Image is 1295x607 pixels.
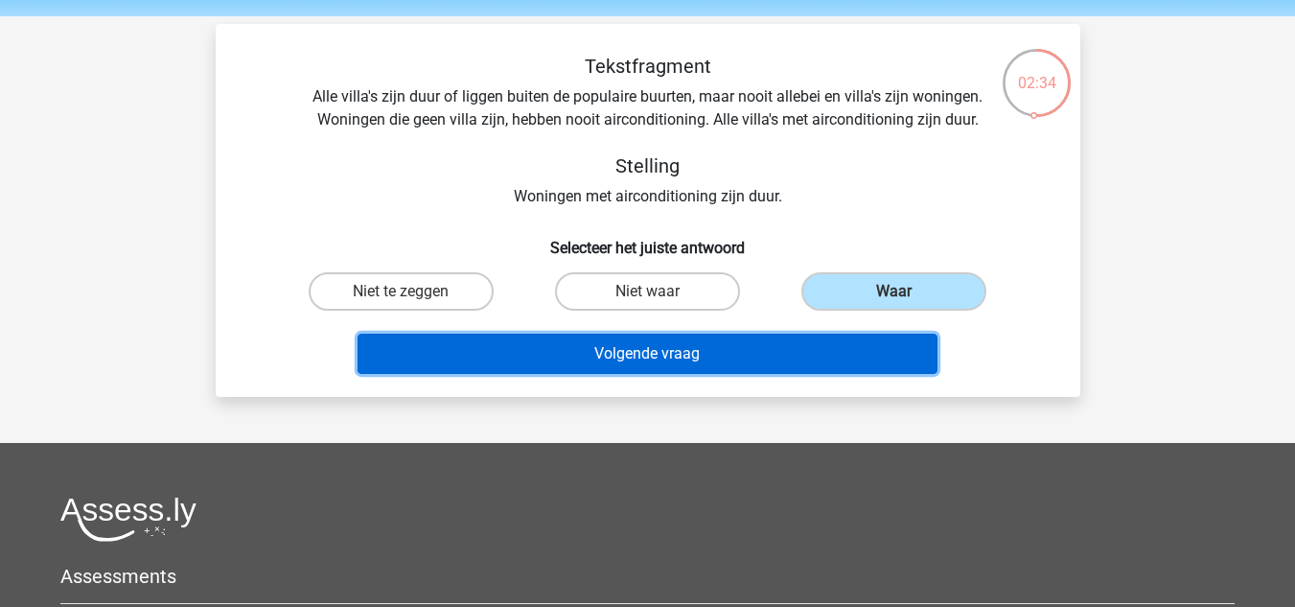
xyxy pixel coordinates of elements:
[555,272,740,311] label: Niet waar
[358,334,937,374] button: Volgende vraag
[309,272,494,311] label: Niet te zeggen
[60,497,197,542] img: Assessly logo
[801,272,986,311] label: Waar
[60,565,1235,588] h5: Assessments
[308,154,988,177] h5: Stelling
[246,55,1050,208] div: Alle villa's zijn duur of liggen buiten de populaire buurten, maar nooit allebei en villa's zijn ...
[1001,47,1073,95] div: 02:34
[246,223,1050,257] h6: Selecteer het juiste antwoord
[308,55,988,78] h5: Tekstfragment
